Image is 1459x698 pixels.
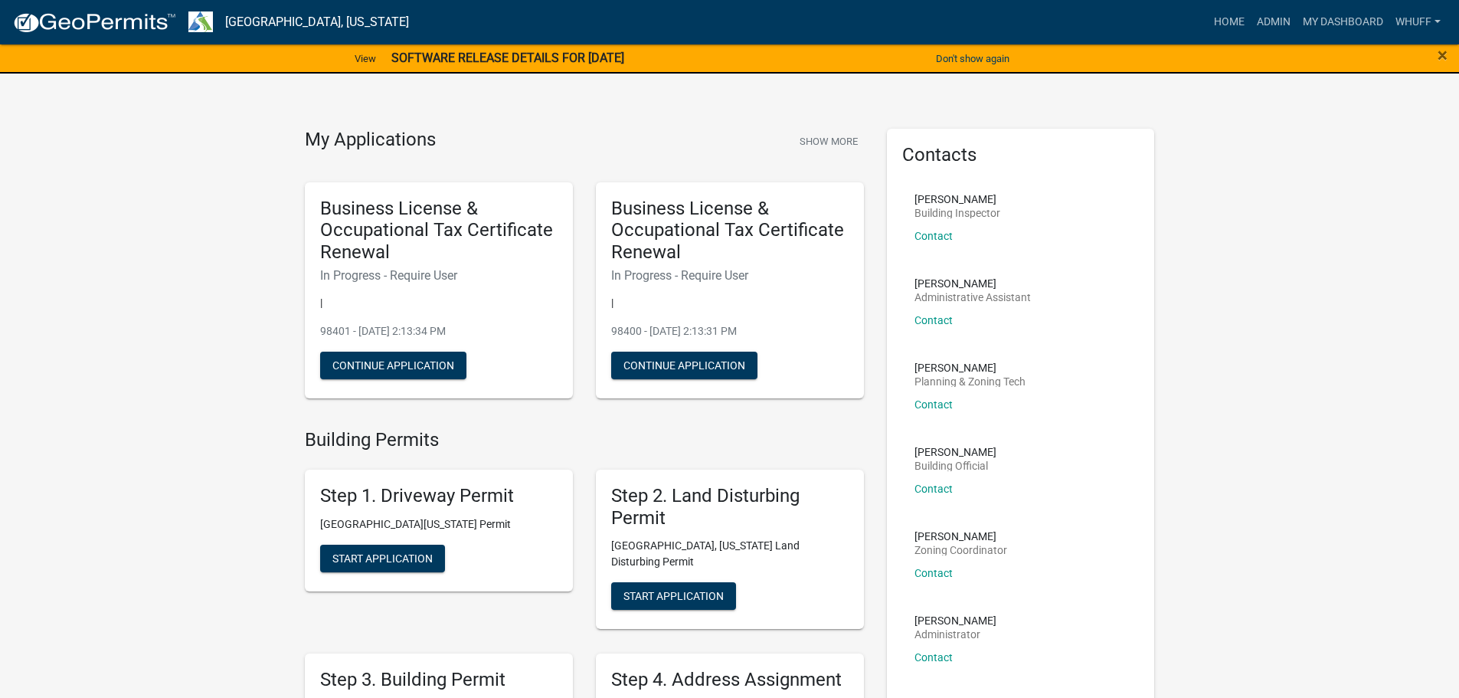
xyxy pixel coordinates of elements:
a: My Dashboard [1297,8,1389,37]
p: 98401 - [DATE] 2:13:34 PM [320,323,558,339]
h5: Step 2. Land Disturbing Permit [611,485,849,529]
a: Contact [914,398,953,411]
button: Start Application [320,545,445,572]
p: [PERSON_NAME] [914,531,1007,542]
p: | [320,295,558,311]
h5: Business License & Occupational Tax Certificate Renewal [611,198,849,264]
h5: Step 3. Building Permit [320,669,558,691]
button: Start Application [611,582,736,610]
p: [PERSON_NAME] [914,447,996,457]
h4: Building Permits [305,429,864,451]
a: Contact [914,314,953,326]
button: Close [1438,46,1448,64]
button: Continue Application [611,352,757,379]
h5: Step 4. Address Assignment [611,669,849,691]
p: Building Official [914,460,996,471]
strong: SOFTWARE RELEASE DETAILS FOR [DATE] [391,51,624,65]
a: Admin [1251,8,1297,37]
a: whuff [1389,8,1447,37]
button: Show More [793,129,864,154]
p: Planning & Zoning Tech [914,376,1026,387]
a: Contact [914,651,953,664]
button: Continue Application [320,352,466,379]
span: Start Application [623,590,724,602]
p: [GEOGRAPHIC_DATA], [US_STATE] Land Disturbing Permit [611,538,849,570]
p: Zoning Coordinator [914,545,1007,555]
a: Contact [914,483,953,495]
a: Contact [914,230,953,242]
p: [PERSON_NAME] [914,278,1031,289]
p: Administrative Assistant [914,292,1031,303]
h4: My Applications [305,129,436,152]
a: [GEOGRAPHIC_DATA], [US_STATE] [225,9,409,35]
p: [PERSON_NAME] [914,194,1000,205]
p: [PERSON_NAME] [914,615,996,626]
a: Contact [914,567,953,579]
button: Don't show again [930,46,1016,71]
p: 98400 - [DATE] 2:13:31 PM [611,323,849,339]
p: | [611,295,849,311]
span: × [1438,44,1448,66]
p: Administrator [914,629,996,640]
p: [PERSON_NAME] [914,362,1026,373]
a: View [348,46,382,71]
h5: Contacts [902,144,1140,166]
h6: In Progress - Require User [320,268,558,283]
span: Start Application [332,552,433,564]
h5: Business License & Occupational Tax Certificate Renewal [320,198,558,264]
h5: Step 1. Driveway Permit [320,485,558,507]
img: Troup County, Georgia [188,11,213,32]
p: Building Inspector [914,208,1000,218]
a: Home [1208,8,1251,37]
p: [GEOGRAPHIC_DATA][US_STATE] Permit [320,516,558,533]
h6: In Progress - Require User [611,268,849,283]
